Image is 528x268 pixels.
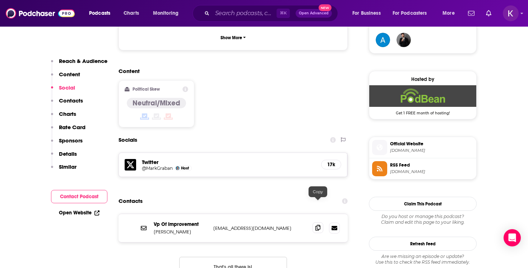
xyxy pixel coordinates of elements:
h4: Neutral/Mixed [133,99,180,108]
span: Do you host or manage this podcast? [369,214,477,219]
p: [PERSON_NAME] [154,229,208,235]
input: Search podcasts, credits, & more... [212,8,277,19]
button: open menu [437,8,464,19]
div: Copy [309,186,327,197]
img: Podchaser - Follow, Share and Rate Podcasts [6,6,75,20]
p: [EMAIL_ADDRESS][DOMAIN_NAME] [213,225,307,231]
p: Content [59,71,80,78]
div: Open Intercom Messenger [504,229,521,246]
button: Contacts [51,97,83,110]
h5: 17k [327,162,335,168]
button: open menu [84,8,120,19]
img: JohirMia [397,33,411,47]
button: open menu [347,8,390,19]
p: Reach & Audience [59,58,107,64]
a: Show notifications dropdown [483,7,494,19]
p: Show More [221,35,242,40]
button: Reach & Audience [51,58,107,71]
span: leanblog.org [390,148,473,153]
button: Similar [51,163,77,177]
span: RSS Feed [390,162,473,168]
span: Official Website [390,141,473,147]
span: More [443,8,455,18]
a: Charts [119,8,143,19]
span: For Business [352,8,381,18]
h5: Twitter [142,159,315,165]
button: Content [51,71,80,84]
h2: Content [119,68,342,74]
div: Claim and edit this page to your liking. [369,214,477,225]
button: open menu [388,8,437,19]
p: Sponsors [59,137,83,144]
button: Details [51,150,77,164]
span: ⌘ K [277,9,290,18]
img: Mark Graban [176,166,180,170]
div: Hosted by [369,76,476,82]
button: Charts [51,110,76,124]
button: Claim This Podcast [369,197,477,211]
a: Open Website [59,210,99,216]
button: Refresh Feed [369,237,477,251]
button: Contact Podcast [51,190,107,203]
span: Host [181,166,189,171]
span: Logged in as kwignall [503,5,519,21]
p: Similar [59,163,77,170]
a: RSS Feed[DOMAIN_NAME] [372,161,473,176]
span: feed.podbean.com [390,169,473,174]
img: Podbean Deal: Get 1 FREE month of hosting! [369,85,476,107]
button: Open AdvancedNew [296,9,332,18]
button: open menu [148,8,188,19]
span: For Podcasters [393,8,427,18]
h2: Political Skew [133,87,160,92]
div: Search podcasts, credits, & more... [199,5,345,22]
span: Monitoring [153,8,179,18]
button: Show profile menu [503,5,519,21]
span: New [319,4,332,11]
p: Rate Card [59,124,85,131]
p: Vp Of Improvement [154,221,208,227]
img: macrender [376,33,390,47]
span: Open Advanced [299,12,329,15]
p: Details [59,150,77,157]
button: Sponsors [51,137,83,150]
a: Podbean Deal: Get 1 FREE month of hosting! [369,85,476,115]
p: Charts [59,110,76,117]
span: Charts [124,8,139,18]
a: Official Website[DOMAIN_NAME] [372,140,473,155]
p: Social [59,84,75,91]
span: Podcasts [89,8,110,18]
button: Rate Card [51,124,85,137]
a: @MarkGraban [142,165,173,171]
span: Get 1 FREE month of hosting! [369,107,476,115]
img: User Profile [503,5,519,21]
div: Are we missing an episode or update? Use this to check the RSS feed immediately. [369,254,477,265]
p: Contacts [59,97,83,104]
a: Show notifications dropdown [465,7,477,19]
button: Show More [125,31,342,44]
h2: Contacts [119,194,143,208]
h2: Socials [119,133,137,147]
button: Social [51,84,75,97]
